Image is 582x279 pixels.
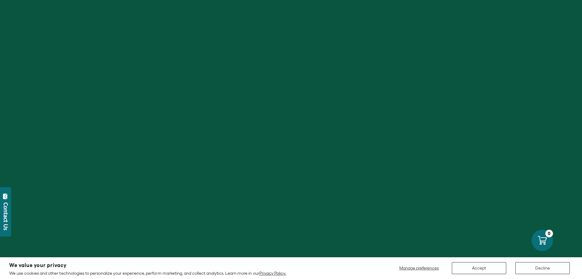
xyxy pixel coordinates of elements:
[452,262,506,274] button: Accept
[545,230,553,237] div: 0
[399,266,439,270] span: Manage preferences
[9,270,286,276] p: We use cookies and other technologies to personalize your experience, perform marketing, and coll...
[259,271,286,276] a: Privacy Policy.
[396,262,443,274] button: Manage preferences
[3,202,9,230] div: Contact Us
[9,263,286,268] h2: We value your privacy
[515,262,570,274] button: Decline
